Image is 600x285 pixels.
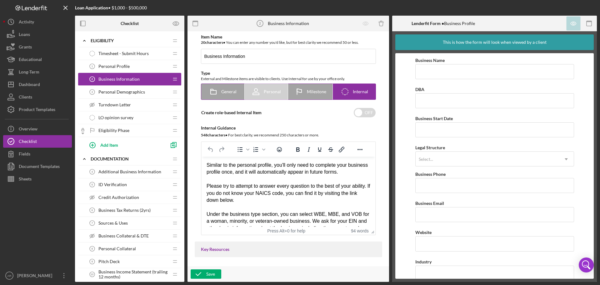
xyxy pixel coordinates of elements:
[201,34,376,39] div: Item Name
[98,102,131,107] span: Turndown Letter
[92,170,93,173] tspan: 4
[75,5,108,10] b: Loan Application
[336,145,347,154] button: Insert/edit link
[415,116,453,121] label: Business Start Date
[98,89,145,94] span: Personal Demographics
[412,21,475,26] div: Business Profile
[201,76,376,82] div: External and Milestone items are visible to clients. Use Internal for use by your office only.
[3,66,72,78] button: Long-Term
[201,110,262,115] label: Create role-based Internal Item
[259,22,261,25] tspan: 2
[3,103,72,116] button: Product Templates
[201,133,227,137] b: 548 character s •
[92,209,93,212] tspan: 6
[16,269,56,283] div: [PERSON_NAME]
[91,273,94,276] tspan: 10
[98,169,161,174] span: Additional Business Information
[415,58,445,63] label: Business Name
[201,132,376,138] div: For best clarity, we recommend 250 characters or more.
[19,91,32,105] div: Clients
[3,173,72,185] button: Sheets
[100,139,118,151] div: Add Item
[3,160,72,173] button: Document Templates
[3,91,72,103] a: Clients
[325,145,336,154] button: Strikethrough
[3,53,72,66] button: Educational
[98,259,120,264] span: Pitch Deck
[351,228,369,233] button: 94 words
[98,246,136,251] span: Personal Collateral
[75,5,147,10] div: • $1,000 - $500,000
[201,125,376,130] div: Internal Guidance
[3,78,72,91] button: Dashboard
[415,201,444,206] label: Business Email
[92,90,93,94] tspan: 3
[202,157,375,227] iframe: Rich Text Area
[412,21,444,26] b: Lenderfit Form •
[3,135,72,148] a: Checklist
[415,87,424,92] label: DBA
[19,103,55,117] div: Product Templates
[92,183,93,186] tspan: 5
[98,269,169,279] span: Business Income Statement (trailing 12 months)
[251,145,266,154] div: Numbered list
[3,28,72,41] button: Loans
[91,156,169,161] div: Documentation
[19,173,32,187] div: Sheets
[7,274,11,277] text: AR
[5,5,169,82] div: Similar to the personal profile, you'll only need to complete your business profile once, and it ...
[264,89,281,94] span: Personal
[216,145,227,154] button: Redo
[3,16,72,28] button: Activity
[92,65,93,68] tspan: 1
[19,135,37,149] div: Checklist
[419,157,433,162] div: Select...
[3,148,72,160] button: Fields
[191,269,221,279] button: Save
[19,148,30,162] div: Fields
[92,247,93,250] tspan: 8
[19,53,42,67] div: Educational
[292,145,303,154] button: Bold
[92,221,93,225] tspan: 7
[205,145,216,154] button: Undo
[98,77,140,82] span: Business Information
[19,28,30,42] div: Loans
[3,123,72,135] button: Overview
[206,269,215,279] div: Save
[5,5,169,82] body: Rich Text Area. Press ALT-0 for help.
[415,259,432,264] label: Industry
[353,89,368,94] span: Internal
[98,195,139,200] span: Credit Authorization
[98,208,151,213] span: Business Tax Returns (2yrs)
[3,41,72,53] button: Grants
[303,145,314,154] button: Italic
[92,260,93,263] tspan: 9
[19,16,34,30] div: Activity
[355,145,365,154] button: Reveal or hide additional toolbar items
[98,64,130,69] span: Personal Profile
[235,145,250,154] div: Bullet list
[98,128,129,133] span: Eligibility Phase
[91,38,169,43] div: Eligibility
[221,89,237,94] span: General
[3,269,72,282] button: AR[PERSON_NAME]
[98,221,128,226] span: Sources & Uses
[415,171,446,177] label: Business Phone
[5,5,169,12] body: Rich Text Area. Press ALT-0 for help.
[92,78,93,81] tspan: 2
[201,247,376,252] div: Key Resources
[98,233,149,238] span: Business Collateral & DTE
[19,66,39,80] div: Long-Term
[98,51,149,56] span: Timesheet - Submit Hours
[19,123,37,137] div: Overview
